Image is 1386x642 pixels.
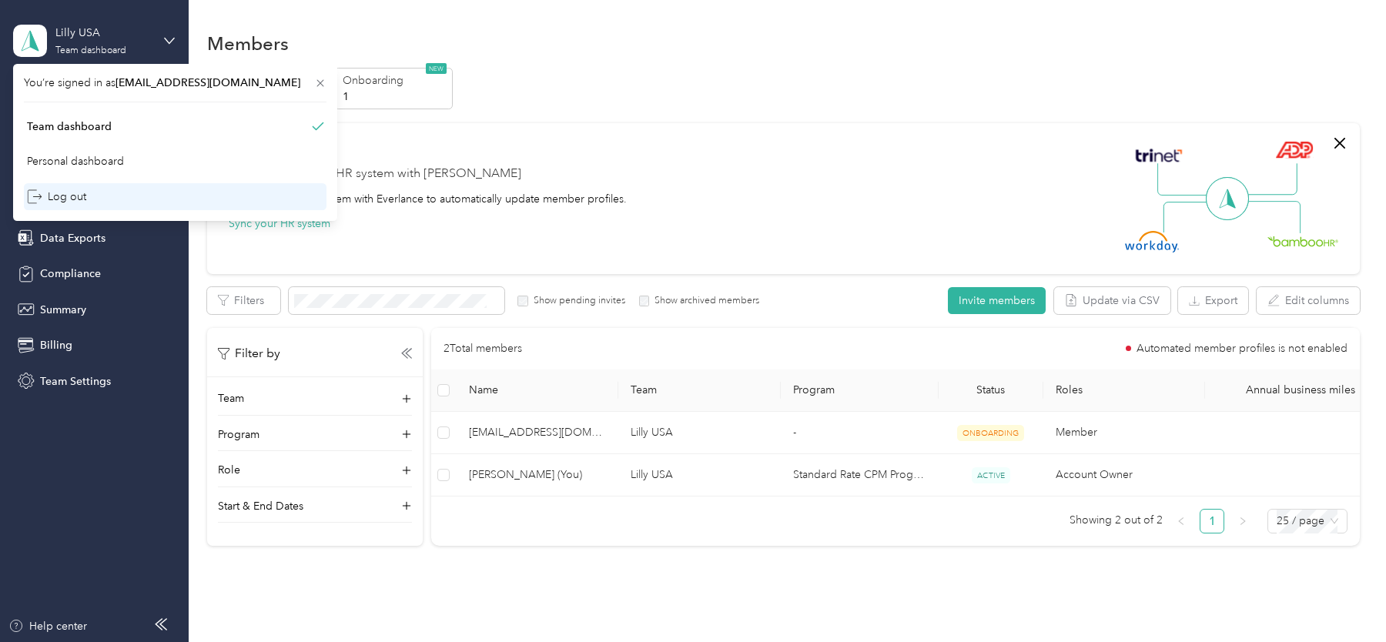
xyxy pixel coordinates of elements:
button: Update via CSV [1054,287,1170,314]
td: Lilly USA [618,412,780,454]
button: right [1230,509,1255,533]
span: 25 / page [1277,510,1338,533]
td: Kim Cregar (You) [457,454,618,497]
span: ACTIVE [972,467,1010,483]
p: Start & End Dates [218,498,303,514]
img: Trinet [1132,145,1186,166]
th: Annual business miles [1205,369,1367,412]
td: ONBOARDING [939,412,1044,454]
img: BambooHR [1267,236,1338,246]
label: Show archived members [649,294,759,308]
div: Securely sync your HR system with [PERSON_NAME] [229,165,521,183]
div: Page Size [1267,509,1347,533]
span: Data Exports [40,230,105,246]
div: Lilly USA [55,25,152,41]
span: [EMAIL_ADDRESS][DOMAIN_NAME] [115,76,300,89]
td: Account Owner [1043,454,1205,497]
span: You’re signed in as [24,75,326,91]
th: Status [939,369,1044,412]
img: ADP [1275,141,1313,159]
p: Program [218,426,259,443]
h1: Members [207,35,289,52]
button: left [1169,509,1193,533]
span: [PERSON_NAME] (You) [469,466,606,483]
img: Line Left Up [1157,163,1211,196]
button: Filters [207,287,280,314]
span: Summary [40,302,86,318]
label: Show pending invites [528,294,625,308]
button: Sync your HR system [229,216,330,232]
img: Workday [1125,231,1179,252]
td: Standard Rate CPM Program [781,454,939,497]
img: Line Left Down [1163,201,1217,232]
button: Export [1178,287,1248,314]
p: Role [218,462,240,478]
p: Onboarding [343,72,447,89]
p: 1 [343,89,447,105]
div: Integrate your HR system with Everlance to automatically update member profiles. [229,191,627,207]
button: Invite members [948,287,1046,314]
th: Team [618,369,780,412]
div: Team dashboard [55,46,126,55]
img: Line Right Down [1247,201,1301,234]
span: right [1238,517,1247,526]
button: Help center [8,618,87,634]
td: Member [1043,412,1205,454]
div: Team dashboard [27,119,112,135]
span: Compliance [40,266,101,282]
th: Program [781,369,939,412]
span: left [1177,517,1186,526]
div: Log out [27,189,86,205]
li: Previous Page [1169,509,1193,533]
p: Team [218,390,244,406]
img: Line Right Up [1244,163,1297,196]
span: Name [469,383,606,396]
td: - [781,412,939,454]
th: Roles [1043,369,1205,412]
li: 1 [1200,509,1224,533]
span: Automated member profiles is not enabled [1137,343,1347,354]
li: Next Page [1230,509,1255,533]
p: 2 Total members [444,340,522,357]
iframe: Everlance-gr Chat Button Frame [1300,556,1386,642]
a: 1 [1200,510,1224,533]
th: Name [457,369,618,412]
span: Showing 2 out of 2 [1070,509,1163,532]
div: Personal dashboard [27,153,124,169]
span: ONBOARDING [957,425,1024,441]
span: NEW [426,63,447,74]
span: [EMAIL_ADDRESS][DOMAIN_NAME] [469,424,606,441]
td: Lilly USA [618,454,780,497]
button: Edit columns [1257,287,1360,314]
td: success+lilly@everlance.com [457,412,618,454]
span: Billing [40,337,72,353]
p: Filter by [218,344,280,363]
span: Team Settings [40,373,111,390]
